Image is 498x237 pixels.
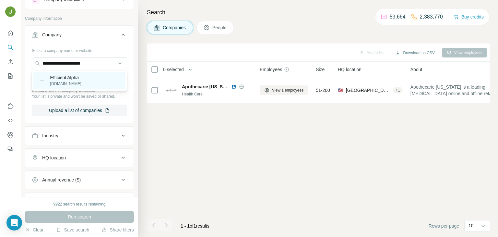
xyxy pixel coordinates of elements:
[32,105,127,116] button: Upload a list of companies
[260,66,282,73] span: Employees
[429,223,459,229] span: Rows per page
[42,132,58,139] div: Industry
[5,115,16,126] button: Use Surfe API
[316,66,325,73] span: Size
[32,94,127,99] p: Your list is private and won't be saved or shared.
[166,85,177,95] img: Logo of Apothecarie New York
[468,222,474,229] p: 10
[37,78,46,83] img: Efficient Alpha
[190,223,194,229] span: of
[56,227,89,233] button: Save search
[391,48,439,58] button: Download as CSV
[454,12,484,21] button: Buy credits
[25,194,134,210] button: Employees (size)
[182,91,252,97] div: Health Care
[182,83,228,90] span: Apothecarie [US_STATE]
[25,172,134,188] button: Annual revenue ($)
[212,24,227,31] span: People
[32,45,127,54] div: Select a company name or website
[346,87,390,94] span: [GEOGRAPHIC_DATA], [US_STATE]
[5,56,16,68] button: Enrich CSV
[5,42,16,53] button: Search
[50,74,81,81] p: Efficient Alpha
[5,129,16,141] button: Dashboard
[53,201,106,207] div: 9922 search results remaining
[42,177,81,183] div: Annual revenue ($)
[25,227,43,233] button: Clear
[181,223,209,229] span: results
[42,31,62,38] div: Company
[181,223,190,229] span: 1 - 1
[42,155,66,161] div: HQ location
[5,143,16,155] button: Feedback
[272,87,303,93] span: View 1 employees
[194,223,196,229] span: 1
[316,87,330,94] span: 51-200
[338,66,362,73] span: HQ location
[50,81,81,87] p: [DOMAIN_NAME]
[390,13,406,21] p: 59,664
[25,16,134,21] p: Company information
[6,215,22,231] div: Open Intercom Messenger
[5,100,16,112] button: Use Surfe on LinkedIn
[338,87,343,94] span: 🇺🇸
[25,128,134,143] button: Industry
[260,85,308,95] button: View 1 employees
[163,66,184,73] span: 0 selected
[5,6,16,17] img: Avatar
[420,13,443,21] p: 2,383,770
[147,8,490,17] h4: Search
[102,227,134,233] button: Share filters
[410,66,422,73] span: About
[25,27,134,45] button: Company
[393,87,403,93] div: + 1
[5,27,16,39] button: Quick start
[231,84,236,89] img: LinkedIn logo
[5,70,16,82] button: My lists
[163,24,186,31] span: Companies
[25,150,134,166] button: HQ location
